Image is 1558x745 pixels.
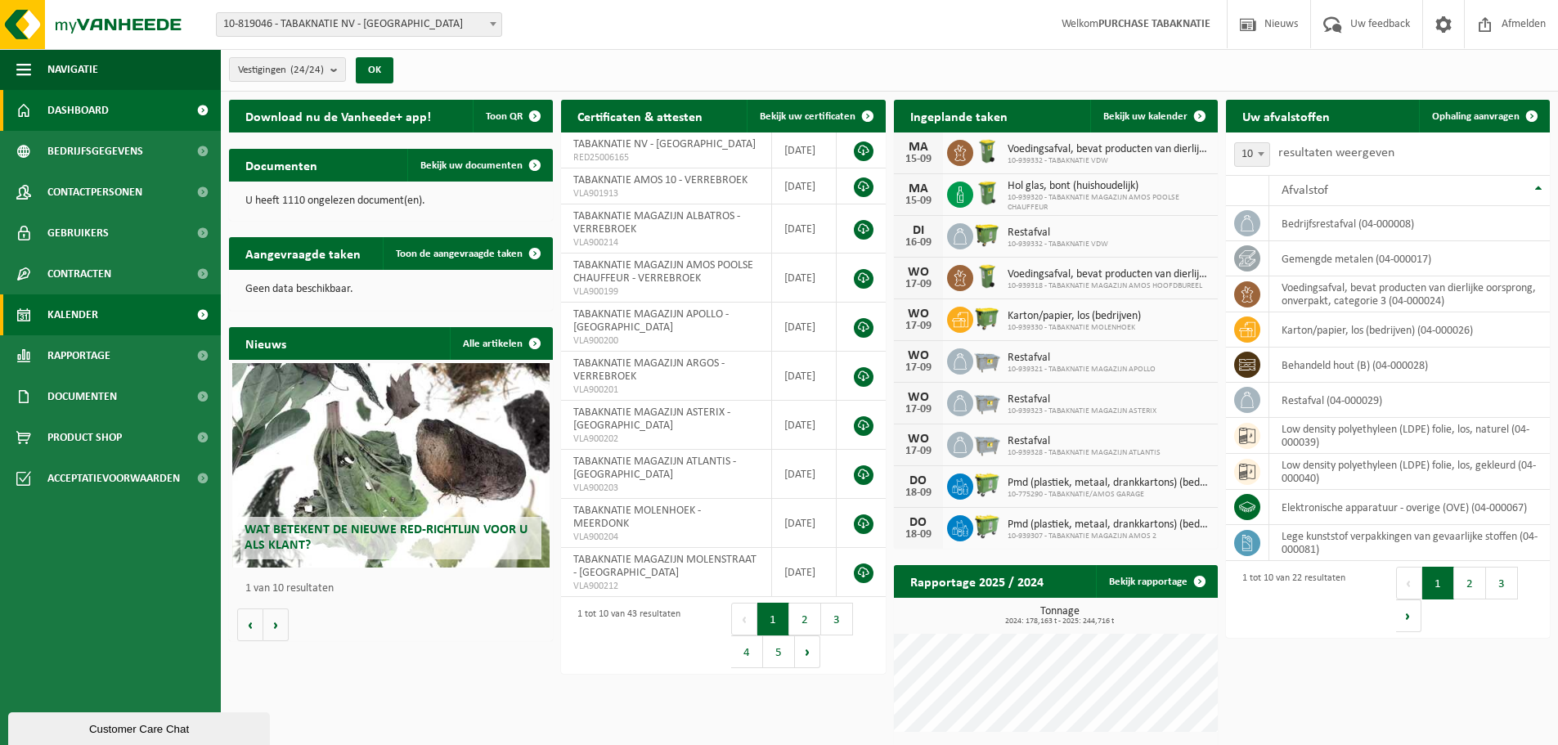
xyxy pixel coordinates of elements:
td: bedrijfsrestafval (04-000008) [1269,206,1550,241]
button: Previous [731,603,757,635]
span: Pmd (plastiek, metaal, drankkartons) (bedrijven) [1008,518,1210,532]
div: MA [902,182,935,195]
span: VLA900203 [573,482,758,495]
span: 10-819046 - TABAKNATIE NV - ANTWERPEN [216,12,502,37]
span: TABAKNATIE MAGAZIJN ARGOS - VERREBROEK [573,357,725,383]
span: Navigatie [47,49,98,90]
td: [DATE] [772,401,837,450]
img: WB-0660-HPE-GN-50 [973,513,1001,541]
button: Next [1396,599,1421,632]
span: Restafval [1008,227,1108,240]
span: 10-775290 - TABAKNATIE/AMOS GARAGE [1008,490,1210,500]
span: TABAKNATIE MAGAZIJN MOLENSTRAAT - [GEOGRAPHIC_DATA] [573,554,757,579]
span: VLA900201 [573,384,758,397]
span: VLA900200 [573,334,758,348]
td: elektronische apparatuur - overige (OVE) (04-000067) [1269,490,1550,525]
button: 1 [1422,567,1454,599]
span: Pmd (plastiek, metaal, drankkartons) (bedrijven) [1008,477,1210,490]
div: 15-09 [902,195,935,207]
span: VLA900214 [573,236,758,249]
span: TABAKNATIE MAGAZIJN APOLLO - [GEOGRAPHIC_DATA] [573,308,729,334]
span: VLA900212 [573,580,758,593]
button: Vorige [237,608,263,641]
span: 10-939318 - TABAKNATIE MAGAZIJN AMOS HOOFDBUREEL [1008,281,1210,291]
span: Documenten [47,376,117,417]
span: TABAKNATIE MAGAZIJN AMOS POOLSE CHAUFFEUR - VERREBROEK [573,259,753,285]
span: 10-939323 - TABAKNATIE MAGAZIJN ASTERIX [1008,406,1156,416]
span: 2024: 178,163 t - 2025: 244,716 t [902,617,1218,626]
button: Volgende [263,608,289,641]
img: WB-0140-HPE-GN-50 [973,137,1001,165]
span: Hol glas, bont (huishoudelijk) [1008,180,1210,193]
span: 10-939307 - TABAKNATIE MAGAZIJN AMOS 2 [1008,532,1210,541]
span: Voedingsafval, bevat producten van dierlijke oorsprong, onverpakt, categorie 3 [1008,143,1210,156]
span: TABAKNATIE MOLENHOEK - MEERDONK [573,505,701,530]
span: Contracten [47,254,111,294]
td: [DATE] [772,168,837,204]
img: WB-0240-HPE-GN-50 [973,179,1001,207]
span: VLA900199 [573,285,758,298]
span: 10 [1235,143,1269,166]
img: WB-0660-HPE-GN-50 [973,471,1001,499]
button: 3 [821,603,853,635]
span: Ophaling aanvragen [1432,111,1520,122]
td: [DATE] [772,204,837,254]
button: Vestigingen(24/24) [229,57,346,82]
h2: Uw afvalstoffen [1226,100,1346,132]
span: VLA900202 [573,433,758,446]
label: resultaten weergeven [1278,146,1394,159]
td: gemengde metalen (04-000017) [1269,241,1550,276]
div: 16-09 [902,237,935,249]
span: 10-939321 - TABAKNATIE MAGAZIJN APOLLO [1008,365,1156,375]
td: [DATE] [772,450,837,499]
img: WB-2500-GAL-GY-01 [973,388,1001,415]
img: WB-0140-HPE-GN-50 [973,263,1001,290]
h2: Documenten [229,149,334,181]
div: WO [902,349,935,362]
td: [DATE] [772,132,837,168]
span: Karton/papier, los (bedrijven) [1008,310,1141,323]
td: [DATE] [772,548,837,597]
img: WB-2500-GAL-GY-01 [973,429,1001,457]
span: Bekijk uw documenten [420,160,523,171]
button: 3 [1486,567,1518,599]
img: WB-1100-HPE-GN-50 [973,304,1001,332]
span: 10-939332 - TABAKNATIE VDW [1008,240,1108,249]
h3: Tonnage [902,606,1218,626]
div: 15-09 [902,154,935,165]
span: 10 [1234,142,1270,167]
p: U heeft 1110 ongelezen document(en). [245,195,537,207]
td: [DATE] [772,254,837,303]
span: 10-939328 - TABAKNATIE MAGAZIJN ATLANTIS [1008,448,1161,458]
img: WB-1100-HPE-GN-51 [973,221,1001,249]
span: Bekijk uw kalender [1103,111,1188,122]
span: Kalender [47,294,98,335]
a: Bekijk uw documenten [407,149,551,182]
h2: Aangevraagde taken [229,237,377,269]
h2: Download nu de Vanheede+ app! [229,100,447,132]
button: 5 [763,635,795,668]
h2: Certificaten & attesten [561,100,719,132]
span: 10-939320 - TABAKNATIE MAGAZIJN AMOS POOLSE CHAUFFEUR [1008,193,1210,213]
span: Voedingsafval, bevat producten van dierlijke oorsprong, onverpakt, categorie 3 [1008,268,1210,281]
div: 18-09 [902,487,935,499]
td: restafval (04-000029) [1269,383,1550,418]
a: Wat betekent de nieuwe RED-richtlijn voor u als klant? [232,363,550,568]
div: MA [902,141,935,154]
div: WO [902,391,935,404]
span: Restafval [1008,393,1156,406]
button: Previous [1396,567,1422,599]
iframe: chat widget [8,709,273,745]
div: DO [902,516,935,529]
div: 1 tot 10 van 22 resultaten [1234,565,1345,634]
a: Bekijk uw certificaten [747,100,884,132]
span: 10-939332 - TABAKNATIE VDW [1008,156,1210,166]
span: VLA900204 [573,531,758,544]
h2: Rapportage 2025 / 2024 [894,565,1060,597]
div: 17-09 [902,279,935,290]
div: 17-09 [902,404,935,415]
td: [DATE] [772,303,837,352]
span: Restafval [1008,435,1161,448]
span: Toon QR [486,111,523,122]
